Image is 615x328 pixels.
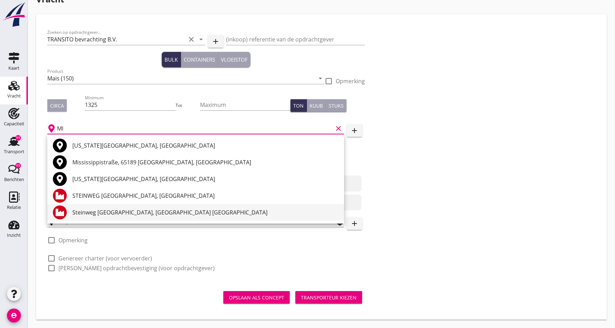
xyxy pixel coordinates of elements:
[307,99,326,112] button: Kuub
[165,56,178,64] div: Bulk
[162,52,181,67] button: Bulk
[58,265,215,272] label: [PERSON_NAME] opdrachtbevestiging (voor opdrachtgever)
[7,309,21,322] i: account_circle
[326,99,346,112] button: Stuks
[229,294,284,301] div: Opslaan als concept
[211,37,220,46] i: add
[58,237,88,244] label: Opmerking
[336,78,365,85] label: Opmerking
[15,135,21,141] div: 11
[1,2,26,28] img: logo-small.a267ee39.svg
[218,52,250,67] button: Vloeistof
[350,219,359,228] i: add
[47,73,315,84] input: Product
[4,149,24,154] div: Transport
[295,291,362,304] button: Transporteur kiezen
[334,124,343,133] i: clear
[181,52,218,67] button: Containers
[226,34,365,45] input: (inkoop) referentie van de opdrachtgever
[4,122,24,126] div: Capaciteit
[350,126,359,135] i: add
[47,34,186,45] input: Zoeken op opdrachtgever...
[316,74,325,83] i: arrow_drop_down
[72,175,338,183] div: [US_STATE][GEOGRAPHIC_DATA], [GEOGRAPHIC_DATA]
[72,158,338,166] div: Mississippistraße, 65189 [GEOGRAPHIC_DATA], [GEOGRAPHIC_DATA]
[301,294,357,301] div: Transporteur kiezen
[57,123,333,134] input: Laadplaats
[200,99,290,110] input: Maximum
[7,205,21,210] div: Relatie
[50,102,64,109] div: Circa
[72,208,338,217] div: Steinweg [GEOGRAPHIC_DATA], [GEOGRAPHIC_DATA] [GEOGRAPHIC_DATA]
[187,35,195,44] i: clear
[197,35,205,44] i: arrow_drop_down
[15,163,21,169] div: 11
[7,94,21,98] div: Vracht
[85,99,175,110] input: Minimum
[293,102,304,109] div: Ton
[176,102,200,109] div: Tot
[223,291,290,304] button: Opslaan als concept
[72,141,338,150] div: [US_STATE][GEOGRAPHIC_DATA], [GEOGRAPHIC_DATA]
[290,99,307,112] button: Ton
[310,102,323,109] div: Kuub
[221,56,248,64] div: Vloeistof
[58,255,152,262] label: Genereer charter (voor vervoerder)
[8,66,19,70] div: Kaart
[4,177,24,182] div: Berichten
[7,233,21,237] div: Inzicht
[329,102,344,109] div: Stuks
[47,99,67,112] button: Circa
[184,56,215,64] div: Containers
[72,192,338,200] div: STEINWEG [GEOGRAPHIC_DATA], [GEOGRAPHIC_DATA]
